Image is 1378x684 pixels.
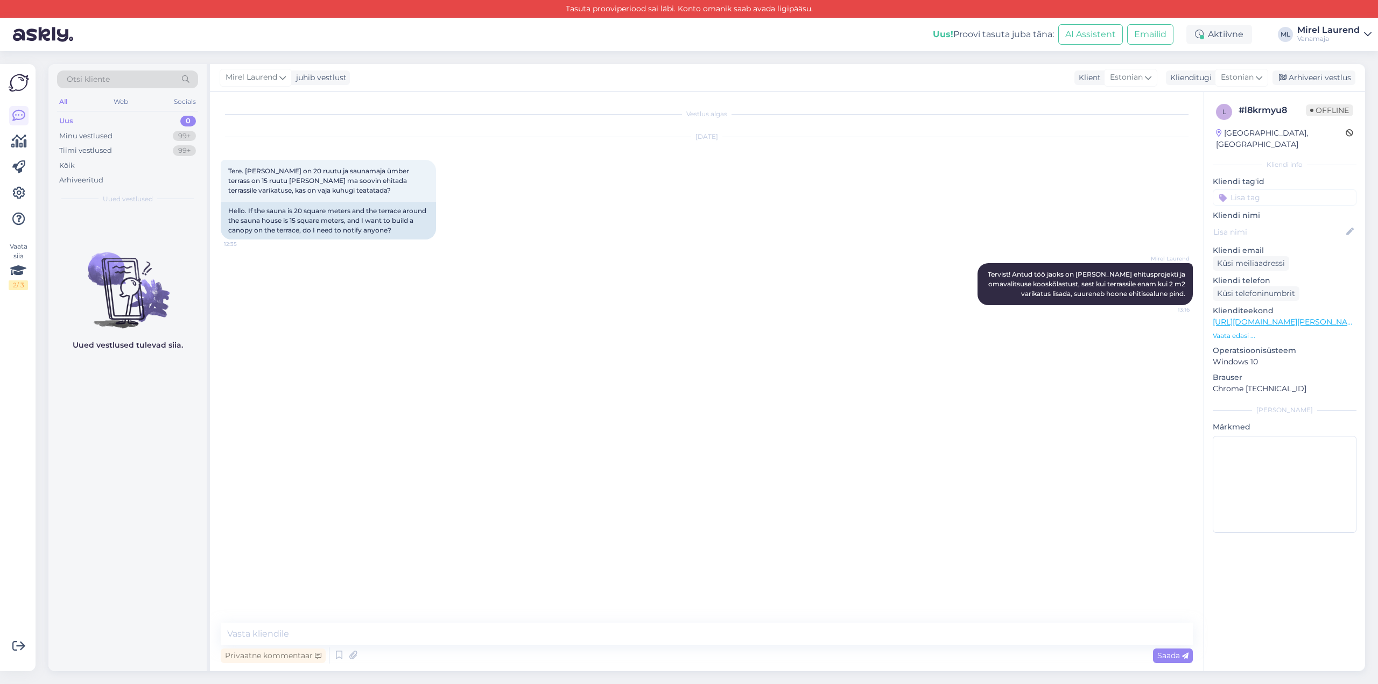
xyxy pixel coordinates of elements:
[228,167,411,194] span: Tere. [PERSON_NAME] on 20 ruutu ja saunamaja ümber terrass on 15 ruutu [PERSON_NAME] ma soovin eh...
[1213,226,1344,238] input: Lisa nimi
[1213,160,1356,170] div: Kliendi info
[1297,34,1360,43] div: Vanamaja
[9,280,28,290] div: 2 / 3
[67,74,110,85] span: Otsi kliente
[1297,26,1360,34] div: Mirel Laurend
[59,116,73,126] div: Uus
[111,95,130,109] div: Web
[292,72,347,83] div: juhib vestlust
[59,160,75,171] div: Kõik
[1213,286,1299,301] div: Küsi telefoninumbrit
[9,242,28,290] div: Vaata siia
[1166,72,1212,83] div: Klienditugi
[221,132,1193,142] div: [DATE]
[933,29,953,39] b: Uus!
[1213,189,1356,206] input: Lisa tag
[988,270,1187,298] span: Tervist! Antud töö jaoks on [PERSON_NAME] ehitusprojekti ja omavalitsuse kooskõlastust, sest kui ...
[1213,345,1356,356] p: Operatsioonisüsteem
[1213,421,1356,433] p: Märkmed
[1213,405,1356,415] div: [PERSON_NAME]
[73,340,183,351] p: Uued vestlused tulevad siia.
[1149,306,1190,314] span: 13:16
[1306,104,1353,116] span: Offline
[1216,128,1346,150] div: [GEOGRAPHIC_DATA], [GEOGRAPHIC_DATA]
[1297,26,1372,43] a: Mirel LaurendVanamaja
[1213,176,1356,187] p: Kliendi tag'id
[1149,255,1190,263] span: Mirel Laurend
[1222,108,1226,116] span: l
[1213,372,1356,383] p: Brauser
[173,145,196,156] div: 99+
[1186,25,1252,44] div: Aktiivne
[1213,317,1361,327] a: [URL][DOMAIN_NAME][PERSON_NAME]
[1213,331,1356,341] p: Vaata edasi ...
[103,194,153,204] span: Uued vestlused
[1213,305,1356,316] p: Klienditeekond
[1221,72,1254,83] span: Estonian
[1127,24,1173,45] button: Emailid
[1272,70,1355,85] div: Arhiveeri vestlus
[9,73,29,93] img: Askly Logo
[1213,256,1289,271] div: Küsi meiliaadressi
[1239,104,1306,117] div: # l8krmyu8
[173,131,196,142] div: 99+
[226,72,277,83] span: Mirel Laurend
[1110,72,1143,83] span: Estonian
[1157,651,1189,660] span: Saada
[48,233,207,330] img: No chats
[221,202,436,239] div: Hello. If the sauna is 20 square meters and the terrace around the sauna house is 15 square meter...
[1213,210,1356,221] p: Kliendi nimi
[1213,275,1356,286] p: Kliendi telefon
[933,28,1054,41] div: Proovi tasuta juba täna:
[180,116,196,126] div: 0
[57,95,69,109] div: All
[1213,356,1356,368] p: Windows 10
[1213,245,1356,256] p: Kliendi email
[1213,383,1356,394] p: Chrome [TECHNICAL_ID]
[1058,24,1123,45] button: AI Assistent
[59,145,112,156] div: Tiimi vestlused
[1074,72,1101,83] div: Klient
[59,131,113,142] div: Minu vestlused
[59,175,103,186] div: Arhiveeritud
[221,648,326,663] div: Privaatne kommentaar
[221,109,1193,119] div: Vestlus algas
[172,95,198,109] div: Socials
[224,240,264,248] span: 12:35
[1278,27,1293,42] div: ML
